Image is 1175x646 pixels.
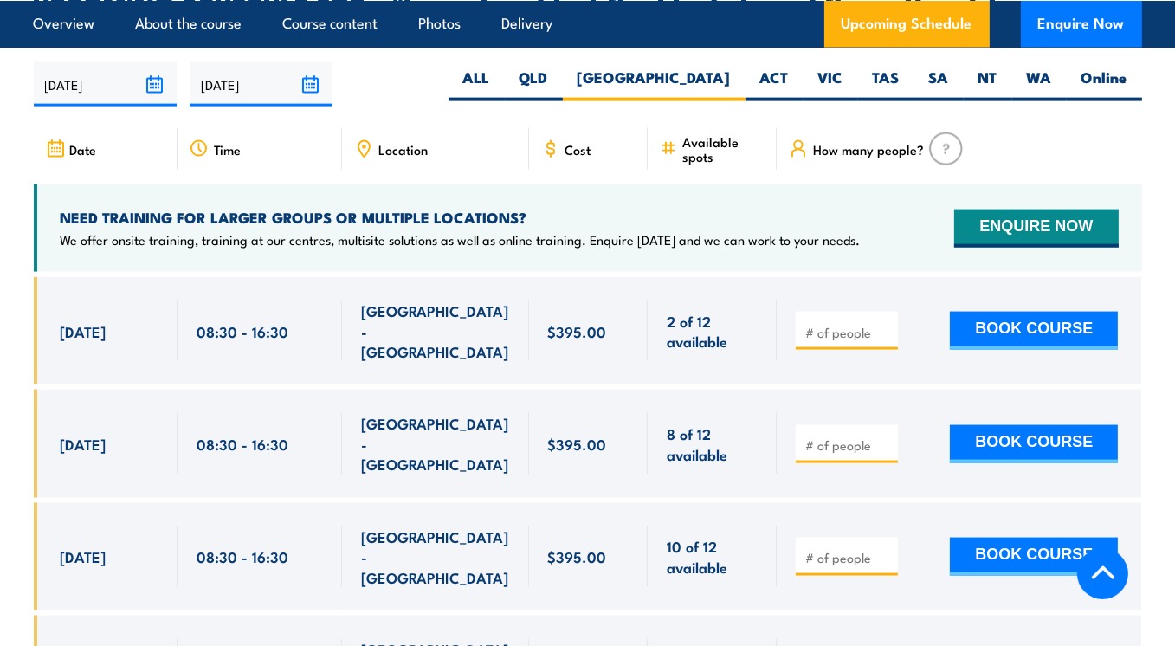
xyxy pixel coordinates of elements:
[914,68,964,101] label: SA
[805,549,892,566] input: # of people
[950,312,1118,350] button: BOOK COURSE
[804,68,858,101] label: VIC
[682,134,765,164] span: Available spots
[34,62,177,107] input: From date
[667,311,758,352] span: 2 of 12 available
[548,321,607,341] span: $395.00
[505,68,563,101] label: QLD
[813,142,924,157] span: How many people?
[667,423,758,464] span: 8 of 12 available
[667,536,758,577] span: 10 of 12 available
[954,210,1118,248] button: ENQUIRE NOW
[1067,68,1142,101] label: Online
[61,231,861,249] p: We offer onsite training, training at our centres, multisite solutions as well as online training...
[449,68,505,101] label: ALL
[950,425,1118,463] button: BOOK COURSE
[1012,68,1067,101] label: WA
[950,538,1118,576] button: BOOK COURSE
[61,434,107,454] span: [DATE]
[563,68,746,101] label: [GEOGRAPHIC_DATA]
[197,434,288,454] span: 08:30 - 16:30
[361,526,510,587] span: [GEOGRAPHIC_DATA] - [GEOGRAPHIC_DATA]
[190,62,332,107] input: To date
[805,324,892,341] input: # of people
[964,68,1012,101] label: NT
[61,546,107,566] span: [DATE]
[214,142,241,157] span: Time
[61,208,861,227] h4: NEED TRAINING FOR LARGER GROUPS OR MULTIPLE LOCATIONS?
[565,142,591,157] span: Cost
[361,413,510,474] span: [GEOGRAPHIC_DATA] - [GEOGRAPHIC_DATA]
[858,68,914,101] label: TAS
[746,68,804,101] label: ACT
[548,434,607,454] span: $395.00
[197,321,288,341] span: 08:30 - 16:30
[378,142,428,157] span: Location
[197,546,288,566] span: 08:30 - 16:30
[61,321,107,341] span: [DATE]
[548,546,607,566] span: $395.00
[361,300,510,361] span: [GEOGRAPHIC_DATA] - [GEOGRAPHIC_DATA]
[70,142,97,157] span: Date
[805,436,892,454] input: # of people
